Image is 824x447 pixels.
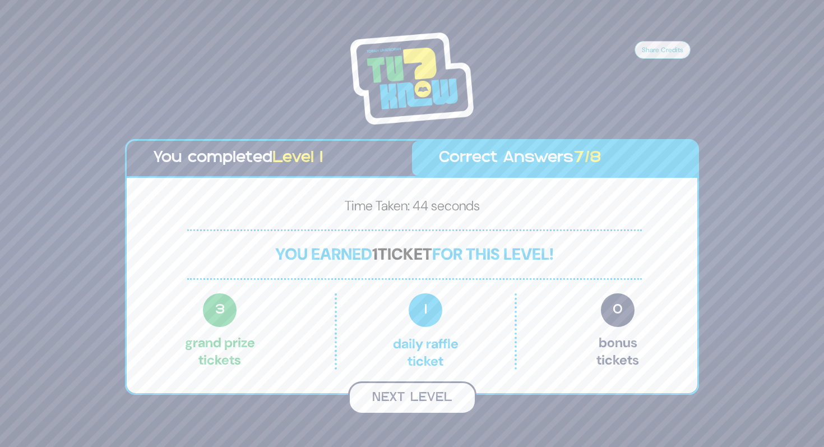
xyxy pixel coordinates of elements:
img: Tournament Logo [350,33,474,125]
p: Daily Raffle ticket [360,293,490,370]
span: 1 [372,243,378,265]
p: Time Taken: 44 seconds [145,196,679,220]
span: 7/8 [573,151,601,165]
span: Level 1 [272,151,323,165]
p: Correct Answers [439,146,670,170]
button: Share Credits [635,41,691,59]
span: 0 [601,293,635,327]
p: Grand Prize tickets [185,293,255,370]
span: 3 [203,293,237,327]
span: 1 [409,293,442,327]
span: You earned for this level! [275,243,554,265]
button: Next Level [348,381,476,414]
p: You completed [154,146,385,170]
p: Bonus tickets [596,293,639,370]
span: ticket [378,243,432,265]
